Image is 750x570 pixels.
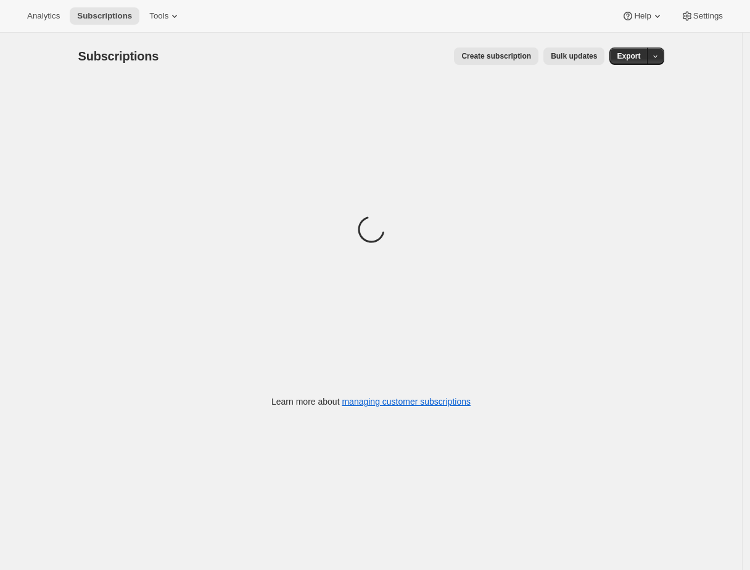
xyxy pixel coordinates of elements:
[342,397,471,407] a: managing customer subscriptions
[617,51,640,61] span: Export
[142,7,188,25] button: Tools
[27,11,60,21] span: Analytics
[609,47,648,65] button: Export
[693,11,723,21] span: Settings
[551,51,597,61] span: Bulk updates
[70,7,139,25] button: Subscriptions
[20,7,67,25] button: Analytics
[614,7,670,25] button: Help
[78,49,159,63] span: Subscriptions
[77,11,132,21] span: Subscriptions
[674,7,730,25] button: Settings
[454,47,538,65] button: Create subscription
[461,51,531,61] span: Create subscription
[543,47,604,65] button: Bulk updates
[634,11,651,21] span: Help
[149,11,168,21] span: Tools
[271,395,471,408] p: Learn more about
